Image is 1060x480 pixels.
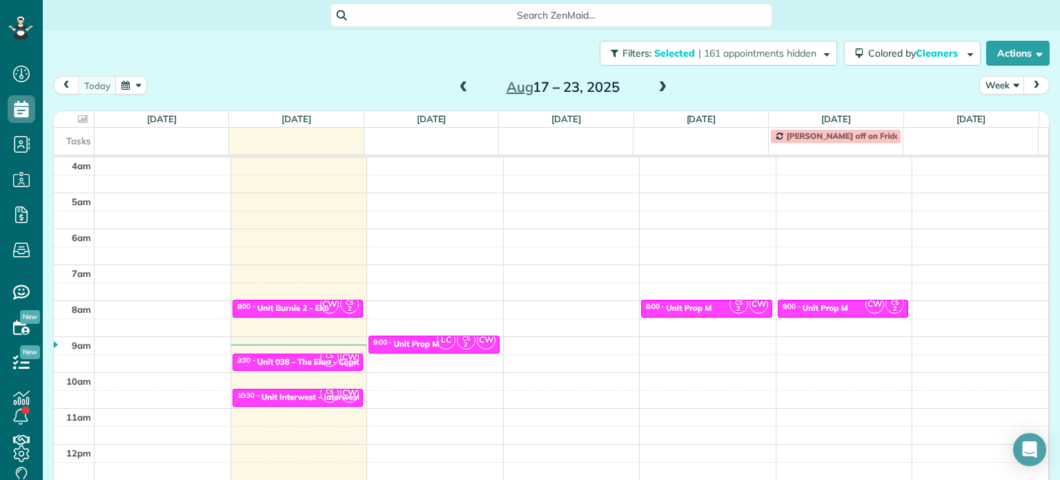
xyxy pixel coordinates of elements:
small: 2 [321,392,338,405]
span: New [20,345,40,359]
span: Filters: [622,47,651,59]
span: New [20,310,40,324]
div: Unit Interwest - Interwest Properties [262,392,402,402]
span: Aug [507,78,533,95]
span: 12pm [66,448,91,459]
span: [PERSON_NAME] off on Fridays [787,131,908,141]
span: CW [340,348,359,367]
small: 2 [886,303,903,316]
div: Unit Prop M [393,339,439,349]
a: [DATE] [687,113,716,124]
span: CW [865,295,884,314]
a: [DATE] [147,113,177,124]
small: 2 [321,356,338,369]
span: Colored by [868,47,963,59]
a: [DATE] [417,113,446,124]
button: next [1023,76,1050,95]
small: 2 [341,303,358,316]
button: Week [979,76,1025,95]
div: Unit Prop M [803,303,848,313]
div: Unit 038 - The Elan - Capital [257,357,366,367]
span: CW [340,384,359,403]
button: Actions [986,41,1050,66]
a: Filters: Selected | 161 appointments hidden [593,41,837,66]
span: 11am [66,412,91,423]
span: 9am [72,340,91,351]
span: | 161 appointments hidden [698,47,816,59]
span: LC [437,331,455,349]
span: 8am [72,304,91,315]
span: 10am [66,376,91,387]
small: 2 [458,338,475,352]
div: Unit Prop M [666,303,711,313]
a: [DATE] [551,113,581,124]
span: CW [320,295,339,314]
button: Filters: Selected | 161 appointments hidden [600,41,837,66]
button: Colored byCleaners [844,41,981,66]
span: 5am [72,196,91,207]
span: Selected [654,47,696,59]
span: CW [749,295,768,314]
span: 4am [72,160,91,171]
div: Open Intercom Messenger [1013,433,1046,466]
a: [DATE] [821,113,851,124]
a: [DATE] [282,113,311,124]
span: 7am [72,268,91,279]
span: Cleaners [916,47,960,59]
button: prev [53,76,79,95]
h2: 17 – 23, 2025 [477,79,649,95]
small: 2 [730,303,747,316]
a: [DATE] [956,113,986,124]
span: 6am [72,232,91,243]
div: Unit Burnie 2 - Eko [257,303,329,313]
button: today [78,76,117,95]
span: CW [477,331,495,349]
